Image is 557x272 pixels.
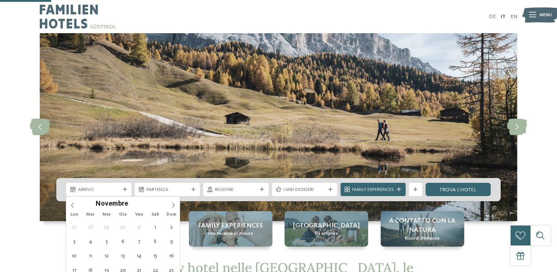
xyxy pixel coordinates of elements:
span: Lun [66,212,82,217]
span: Novembre 3, 2025 [67,234,81,248]
a: Family hotel nelle Dolomiti: una vacanza nel regno dei Monti Pallidi A contatto con la natura Ric... [381,211,464,247]
a: EN [511,14,517,19]
span: Mar [82,212,99,217]
span: Novembre 10, 2025 [67,248,81,263]
a: DE [489,14,496,19]
a: trova l’hotel [426,183,491,196]
span: Novembre 4, 2025 [83,234,98,248]
a: IT [501,14,505,19]
span: Novembre 1, 2025 [148,220,162,234]
span: Regione [215,186,257,193]
span: Arrivo [78,186,120,193]
span: Novembre 9, 2025 [164,234,179,248]
span: Novembre 6, 2025 [116,234,130,248]
span: Novembre [95,201,128,208]
span: Ricordi d’infanzia [405,235,440,242]
img: Family hotel nelle Dolomiti: una vacanza nel regno dei Monti Pallidi [40,33,517,221]
span: Ottobre 31, 2025 [132,220,146,234]
span: Ottobre 29, 2025 [99,220,114,234]
input: Year [128,200,152,208]
span: I miei desideri [283,186,325,193]
span: Novembre 12, 2025 [99,248,114,263]
a: Family hotel nelle Dolomiti: una vacanza nel regno dei Monti Pallidi [GEOGRAPHIC_DATA] Da scoprire [285,211,368,247]
span: Ottobre 27, 2025 [67,220,81,234]
span: Da scoprire [315,230,338,237]
span: Dom [163,212,180,217]
span: Family experiences [198,221,263,230]
span: Novembre 5, 2025 [99,234,114,248]
span: Sab [147,212,163,217]
span: Una vacanza su misura [208,230,253,237]
span: Family Experiences [352,186,394,193]
span: Gio [115,212,131,217]
span: Partenza [147,186,188,193]
span: [GEOGRAPHIC_DATA] [293,221,360,230]
span: Ottobre 30, 2025 [116,220,130,234]
span: Mer [99,212,115,217]
span: Menu [539,12,552,18]
span: Novembre 14, 2025 [132,248,146,263]
a: Family hotel nelle Dolomiti: una vacanza nel regno dei Monti Pallidi Family experiences Una vacan... [189,211,272,247]
span: Novembre 2, 2025 [164,220,179,234]
span: Novembre 11, 2025 [83,248,98,263]
span: Novembre 16, 2025 [164,248,179,263]
span: A contatto con la natura [387,216,458,235]
span: Novembre 8, 2025 [148,234,162,248]
span: Ottobre 28, 2025 [83,220,98,234]
span: Ven [131,212,147,217]
span: Novembre 15, 2025 [148,248,162,263]
span: Novembre 7, 2025 [132,234,146,248]
span: Novembre 13, 2025 [116,248,130,263]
